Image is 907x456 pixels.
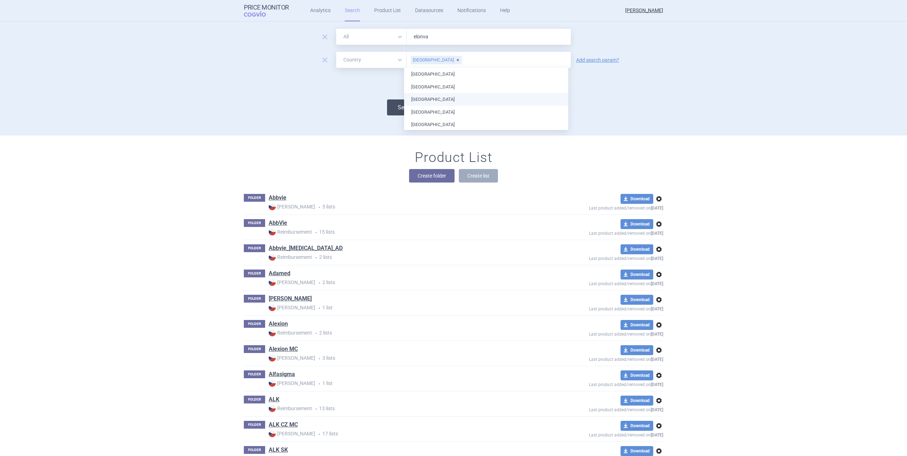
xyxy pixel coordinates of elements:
[269,320,288,329] h1: Alexion
[269,254,276,261] img: CZ
[269,244,343,252] a: Abbvie_[MEDICAL_DATA]_AD
[387,99,426,115] button: Search
[269,421,298,430] h1: ALK CZ MC
[621,320,653,330] button: Download
[269,270,290,279] h1: Adamed
[404,68,568,81] li: [GEOGRAPHIC_DATA]
[244,345,265,353] p: FOLDER
[537,380,663,387] p: Last product added/removed on
[269,203,537,211] p: 5 lists
[269,228,276,235] img: CZ
[315,355,322,362] i: •
[269,345,298,354] h1: Alexion MC
[269,380,276,387] img: CZ
[269,329,537,337] p: 2 lists
[244,446,265,454] p: FOLDER
[269,446,288,455] h1: ALK SK
[537,229,663,236] p: Last product added/removed on
[269,254,537,261] p: 2 lists
[404,106,568,119] li: [GEOGRAPHIC_DATA]
[269,405,276,412] img: CZ
[404,118,568,131] li: [GEOGRAPHIC_DATA]
[269,329,276,336] img: CZ
[269,254,312,261] strong: Reimbursement
[621,446,653,456] button: Download
[269,430,276,437] img: CZ
[269,279,276,286] img: CZ
[537,279,663,286] p: Last product added/removed on
[315,279,322,287] i: •
[621,270,653,279] button: Download
[576,58,619,63] a: Add search param?
[269,405,537,412] p: 13 lists
[537,305,663,311] p: Last product added/removed on
[651,306,663,311] strong: [DATE]
[269,203,276,210] img: CZ
[244,194,265,202] p: FOLDER
[621,244,653,254] button: Download
[244,421,265,429] p: FOLDER
[269,380,537,387] p: 1 list
[269,329,312,336] strong: Reimbursement
[651,256,663,261] strong: [DATE]
[269,320,288,328] a: Alexion
[651,231,663,236] strong: [DATE]
[269,219,287,227] a: AbbVie
[312,330,319,337] i: •
[244,244,265,252] p: FOLDER
[621,345,653,355] button: Download
[269,203,315,210] strong: [PERSON_NAME]
[244,11,276,17] span: COGVIO
[537,355,663,362] p: Last product added/removed on
[269,396,279,405] h1: ALK
[459,169,498,183] button: Create list
[315,431,322,438] i: •
[244,396,265,403] p: FOLDER
[651,357,663,362] strong: [DATE]
[269,304,537,311] p: 1 list
[409,169,455,183] button: Create folder
[411,56,462,64] div: [GEOGRAPHIC_DATA]
[269,304,276,311] img: CZ
[269,270,290,277] a: Adamed
[312,229,319,236] i: •
[269,430,315,437] strong: [PERSON_NAME]
[269,430,537,438] p: 17 lists
[621,421,653,431] button: Download
[269,370,295,378] a: Alfasigma
[651,433,663,438] strong: [DATE]
[621,370,653,380] button: Download
[269,354,276,362] img: CZ
[404,81,568,93] li: [GEOGRAPHIC_DATA]
[651,407,663,412] strong: [DATE]
[269,354,537,362] p: 3 lists
[315,380,322,387] i: •
[244,4,289,11] strong: Price Monitor
[269,219,287,228] h1: AbbVie
[315,305,322,312] i: •
[269,405,312,412] strong: Reimbursement
[244,370,265,378] p: FOLDER
[244,295,265,303] p: FOLDER
[269,345,298,353] a: Alexion MC
[269,380,315,387] strong: [PERSON_NAME]
[621,194,653,204] button: Download
[651,281,663,286] strong: [DATE]
[312,254,319,261] i: •
[537,330,663,337] p: Last product added/removed on
[269,370,295,380] h1: Alfasigma
[312,406,319,413] i: •
[415,150,492,166] h1: Product List
[621,295,653,305] button: Download
[269,295,312,303] a: [PERSON_NAME]
[537,431,663,438] p: Last product added/removed on
[651,332,663,337] strong: [DATE]
[404,93,568,106] li: [GEOGRAPHIC_DATA]
[269,295,312,304] h1: Albiero
[269,228,537,236] p: 15 lists
[537,254,663,261] p: Last product added/removed on
[537,204,663,211] p: Last product added/removed on
[651,206,663,211] strong: [DATE]
[651,382,663,387] strong: [DATE]
[269,279,315,286] strong: [PERSON_NAME]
